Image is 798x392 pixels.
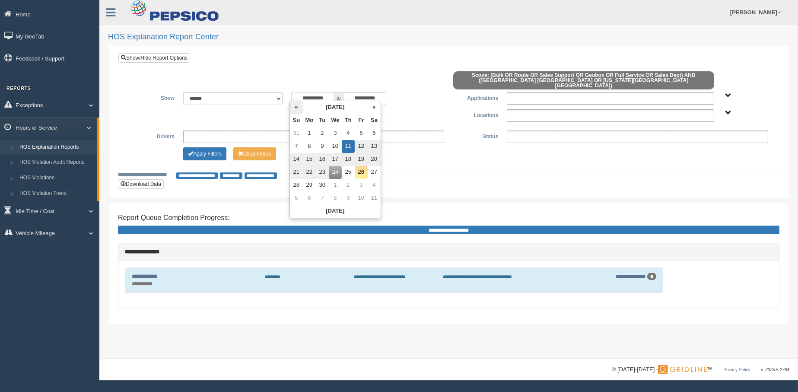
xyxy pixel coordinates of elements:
th: Tu [316,114,329,127]
a: Show/Hide Report Options [118,53,190,63]
td: 5 [290,192,303,205]
td: 27 [368,166,381,179]
td: 22 [303,166,316,179]
th: Sa [368,114,381,127]
td: 28 [290,179,303,192]
td: 18 [342,153,355,166]
td: 16 [316,153,329,166]
td: 3 [355,179,368,192]
td: 30 [316,179,329,192]
span: Scope: (Bulk OR Route OR Sales Support OR Geobox OR Full Service OR Sales Dept) AND ([GEOGRAPHIC_... [453,71,715,89]
td: 9 [316,140,329,153]
td: 4 [342,127,355,140]
label: Locations [449,109,503,120]
td: 11 [368,192,381,205]
td: 5 [355,127,368,140]
td: 25 [342,166,355,179]
th: [DATE] [290,205,381,218]
label: Drivers [125,131,179,141]
span: to [334,92,343,105]
td: 12 [355,140,368,153]
label: Status [448,131,502,141]
td: 24 [329,166,342,179]
label: Show [125,92,179,102]
button: Change Filter Options [233,147,276,160]
th: « [290,101,303,114]
td: 9 [342,192,355,205]
button: Change Filter Options [183,147,226,160]
td: 20 [368,153,381,166]
h4: Report Queue Completion Progress: [118,214,779,222]
td: 19 [355,153,368,166]
td: 15 [303,153,316,166]
span: v. 2025.5.2764 [761,367,789,372]
th: Su [290,114,303,127]
td: 1 [303,127,316,140]
td: 10 [355,192,368,205]
td: 6 [368,127,381,140]
a: HOS Violations [16,170,97,186]
td: 17 [329,153,342,166]
td: 8 [303,140,316,153]
td: 13 [368,140,381,153]
td: 3 [329,127,342,140]
h2: HOS Explanation Report Center [108,33,789,41]
td: 14 [290,153,303,166]
td: 7 [316,192,329,205]
td: 21 [290,166,303,179]
td: 31 [290,127,303,140]
img: Gridline [658,365,707,374]
td: 2 [316,127,329,140]
a: HOS Violation Audit Reports [16,155,97,170]
label: Applications [448,92,502,102]
th: » [368,101,381,114]
a: HOS Violation Trend [16,186,97,201]
td: 2 [342,179,355,192]
th: Mo [303,114,316,127]
td: 11 [342,140,355,153]
td: 10 [329,140,342,153]
td: 1 [329,179,342,192]
div: © [DATE]-[DATE] - ™ [612,365,789,374]
th: [DATE] [303,101,368,114]
td: 6 [303,192,316,205]
td: 26 [355,166,368,179]
td: 8 [329,192,342,205]
td: 4 [368,179,381,192]
a: Privacy Policy [723,367,750,372]
button: Download Data [118,179,164,189]
th: We [329,114,342,127]
td: 7 [290,140,303,153]
a: HOS Explanation Reports [16,140,97,155]
th: Fr [355,114,368,127]
td: 29 [303,179,316,192]
td: 23 [316,166,329,179]
th: Th [342,114,355,127]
